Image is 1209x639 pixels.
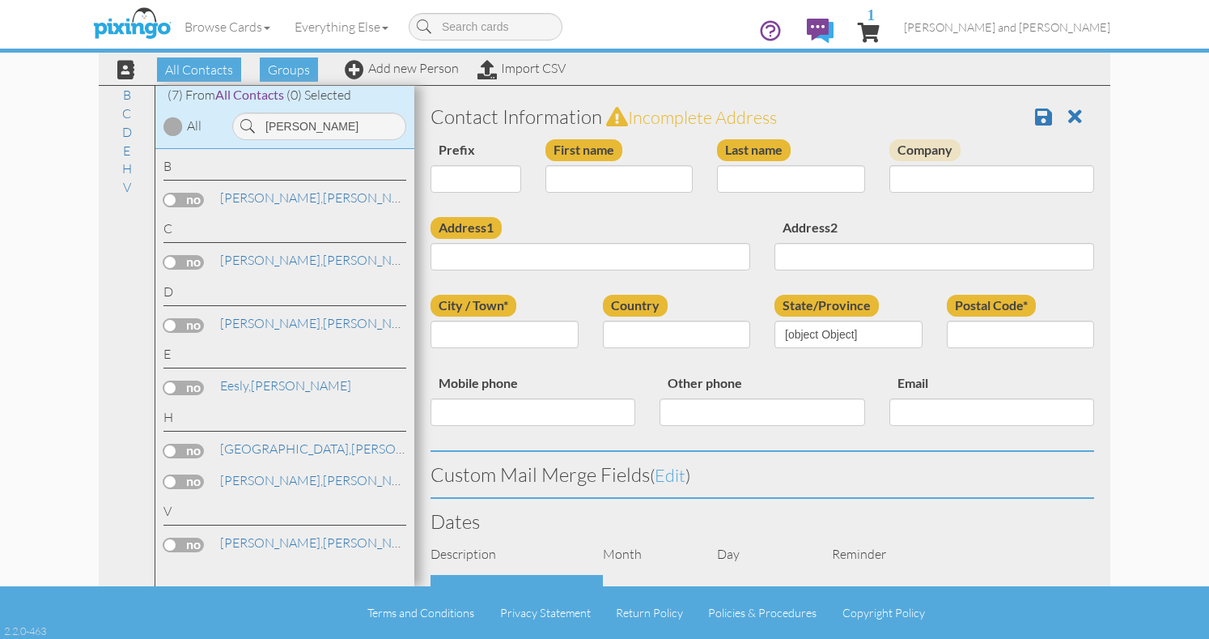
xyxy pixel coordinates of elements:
[286,87,351,103] span: (0) Selected
[114,104,139,123] a: C
[431,295,516,317] label: City / Town*
[628,106,777,128] span: Incomplete address
[155,86,414,104] div: (7) From
[220,315,323,331] span: [PERSON_NAME],
[774,295,879,317] label: State/Province
[705,545,820,564] div: Day
[218,188,425,207] a: [PERSON_NAME]
[218,471,425,490] a: [PERSON_NAME]
[114,159,140,178] a: H
[904,20,1110,34] span: [PERSON_NAME] and [PERSON_NAME]
[431,106,1094,127] h3: Contact Information
[218,376,353,395] a: [PERSON_NAME]
[431,217,502,239] label: Address1
[220,441,351,457] span: [GEOGRAPHIC_DATA],
[115,177,139,197] a: V
[115,85,139,104] a: B
[187,117,201,135] div: All
[218,439,453,458] a: [PERSON_NAME]
[591,545,706,564] div: Month
[163,219,406,243] div: C
[4,624,46,638] div: 2.2.0-463
[220,190,323,206] span: [PERSON_NAME],
[172,6,282,47] a: Browse Cards
[163,502,406,526] div: V
[545,139,622,161] label: First name
[603,295,668,317] label: Country
[220,472,323,488] span: [PERSON_NAME],
[218,313,425,333] a: [PERSON_NAME]
[889,139,961,161] label: Company
[218,250,425,270] a: [PERSON_NAME]
[708,606,817,620] a: Policies & Procedures
[842,606,925,620] a: Copyright Policy
[616,606,683,620] a: Return Policy
[114,122,140,142] a: D
[431,464,1094,485] h3: Custom Mail Merge Fields
[260,58,318,82] span: Groups
[89,4,175,45] img: pixingo logo
[774,217,846,239] label: Address2
[858,6,880,55] a: 1
[220,377,251,394] span: Eesly,
[889,373,936,394] label: Email
[163,408,406,432] div: H
[367,606,474,620] a: Terms and Conditions
[431,139,483,161] label: Prefix
[660,373,750,394] label: Other phone
[655,464,685,486] span: edit
[218,533,425,552] a: [PERSON_NAME]
[163,157,406,181] div: B
[409,13,562,40] input: Search cards
[431,575,603,610] div: Add Date
[215,87,284,102] span: All Contacts
[650,464,690,486] span: ( )
[345,60,459,76] a: Add new Person
[115,141,138,160] a: E
[431,373,526,394] label: Mobile phone
[282,6,401,47] a: Everything Else
[892,6,1122,48] a: [PERSON_NAME] and [PERSON_NAME]
[820,545,935,564] div: Reminder
[163,283,406,306] div: D
[807,19,834,43] img: comments.svg
[157,58,241,82] span: All Contacts
[431,511,1094,532] h3: Dates
[163,345,406,368] div: E
[477,60,566,76] a: Import CSV
[220,535,323,551] span: [PERSON_NAME],
[867,6,875,22] span: 1
[220,252,323,268] span: [PERSON_NAME],
[947,295,1036,317] label: Postal Code*
[717,139,791,161] label: Last name
[500,606,591,620] a: Privacy Statement
[418,545,591,564] div: Description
